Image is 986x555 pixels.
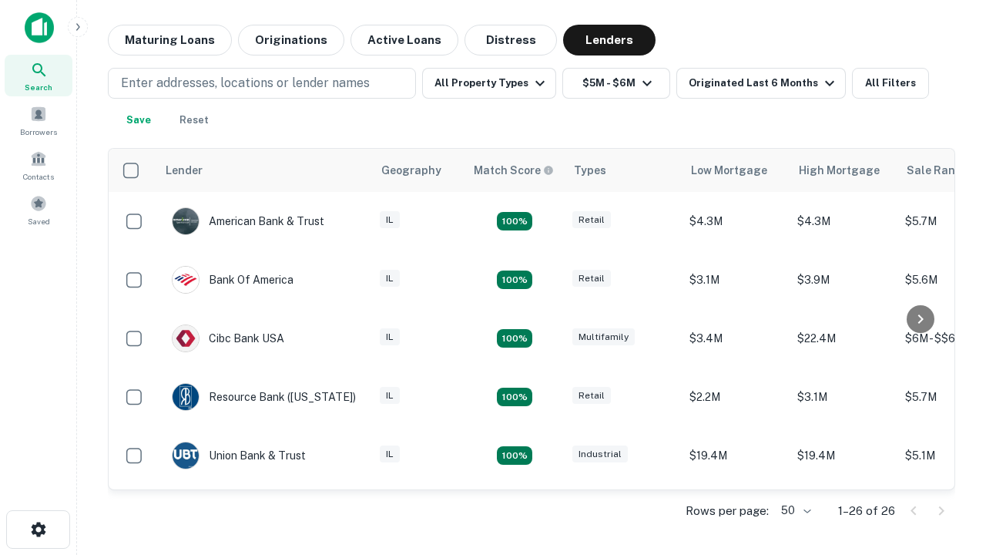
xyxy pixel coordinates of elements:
[238,25,344,55] button: Originations
[172,325,284,352] div: Cibc Bank USA
[350,25,458,55] button: Active Loans
[464,149,565,192] th: Capitalize uses an advanced AI algorithm to match your search with the best lender. The match sco...
[497,446,532,465] div: Matching Properties: 4, hasApolloMatch: undefined
[114,105,163,136] button: Save your search to get updates of matches that match your search criteria.
[474,162,551,179] h6: Match Score
[380,270,400,288] div: IL
[799,161,880,180] div: High Mortgage
[686,502,769,520] p: Rows per page:
[562,68,670,99] button: $5M - $6M
[372,149,464,192] th: Geography
[682,309,790,368] td: $3.4M
[173,325,199,351] img: picture
[682,251,790,309] td: $3.1M
[464,25,557,55] button: Distress
[909,432,986,506] iframe: Chat Widget
[108,68,416,99] button: Enter addresses, locations or lender names
[682,368,790,426] td: $2.2M
[497,212,532,230] div: Matching Properties: 7, hasApolloMatch: undefined
[5,55,72,96] a: Search
[173,208,199,234] img: picture
[775,499,813,522] div: 50
[173,267,199,293] img: picture
[381,161,441,180] div: Geography
[682,485,790,543] td: $4M
[380,446,400,463] div: IL
[497,388,532,406] div: Matching Properties: 4, hasApolloMatch: undefined
[25,12,54,43] img: capitalize-icon.png
[676,68,846,99] button: Originated Last 6 Months
[497,271,532,289] div: Matching Properties: 4, hasApolloMatch: undefined
[422,68,556,99] button: All Property Types
[574,161,606,180] div: Types
[5,189,72,230] a: Saved
[380,387,400,405] div: IL
[572,270,611,288] div: Retail
[572,387,611,405] div: Retail
[5,144,72,186] a: Contacts
[790,426,897,485] td: $19.4M
[691,161,767,180] div: Low Mortgage
[682,426,790,485] td: $19.4M
[380,328,400,346] div: IL
[790,309,897,368] td: $22.4M
[689,74,839,92] div: Originated Last 6 Months
[852,68,929,99] button: All Filters
[380,211,400,229] div: IL
[572,328,635,346] div: Multifamily
[28,215,50,227] span: Saved
[173,384,199,410] img: picture
[25,81,52,93] span: Search
[563,25,656,55] button: Lenders
[20,126,57,138] span: Borrowers
[172,266,293,294] div: Bank Of America
[497,329,532,348] div: Matching Properties: 4, hasApolloMatch: undefined
[565,149,682,192] th: Types
[172,207,324,235] div: American Bank & Trust
[5,99,72,141] a: Borrowers
[572,446,628,463] div: Industrial
[682,149,790,192] th: Low Mortgage
[790,149,897,192] th: High Mortgage
[682,192,790,251] td: $4.3M
[790,485,897,543] td: $4M
[173,442,199,469] img: picture
[172,383,356,411] div: Resource Bank ([US_STATE])
[172,442,306,469] div: Union Bank & Trust
[169,105,219,136] button: Reset
[23,170,54,183] span: Contacts
[790,368,897,426] td: $3.1M
[790,251,897,309] td: $3.9M
[166,161,203,180] div: Lender
[790,192,897,251] td: $4.3M
[474,162,554,179] div: Capitalize uses an advanced AI algorithm to match your search with the best lender. The match sco...
[108,25,232,55] button: Maturing Loans
[838,502,895,520] p: 1–26 of 26
[156,149,372,192] th: Lender
[121,74,370,92] p: Enter addresses, locations or lender names
[572,211,611,229] div: Retail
